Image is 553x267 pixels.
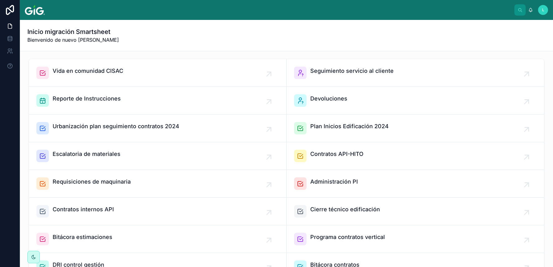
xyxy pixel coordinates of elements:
[287,142,544,170] a: Contratos API-HITO
[53,94,121,103] span: Reporte de Instrucciones
[287,115,544,142] a: Plan Inicios Edificación 2024
[310,122,389,131] span: Plan Inicios Edificación 2024
[27,27,119,36] h1: Inicio migración Smartsheet
[287,170,544,198] a: Administración PI
[287,225,544,253] a: Programa contratos vertical
[310,67,394,75] span: Seguimiento servicio al cliente
[29,225,287,253] a: Bitácora estimaciones
[50,3,514,6] div: scrollable content
[53,233,112,241] span: Bitácora estimaciones
[287,87,544,115] a: Devoluciones
[29,59,287,87] a: Vida en comunidad CISAC
[29,142,287,170] a: Escalatoria de materiales
[29,198,287,225] a: Contratos internos API
[29,87,287,115] a: Reporte de Instrucciones
[310,233,385,241] span: Programa contratos vertical
[53,67,123,75] span: Vida en comunidad CISAC
[53,205,114,214] span: Contratos internos API
[310,150,363,158] span: Contratos API-HITO
[25,5,45,15] img: App logo
[310,94,347,103] span: Devoluciones
[542,7,544,12] span: L
[310,177,358,186] span: Administración PI
[310,205,380,214] span: Cierre técnico edificación
[29,170,287,198] a: Requisiciones de maquinaria
[287,198,544,225] a: Cierre técnico edificación
[53,150,120,158] span: Escalatoria de materiales
[53,177,131,186] span: Requisiciones de maquinaria
[287,59,544,87] a: Seguimiento servicio al cliente
[29,115,287,142] a: Urbanización plan seguimiento contratos 2024
[53,122,179,131] span: Urbanización plan seguimiento contratos 2024
[27,36,119,44] span: Bienvenido de nuevo [PERSON_NAME]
